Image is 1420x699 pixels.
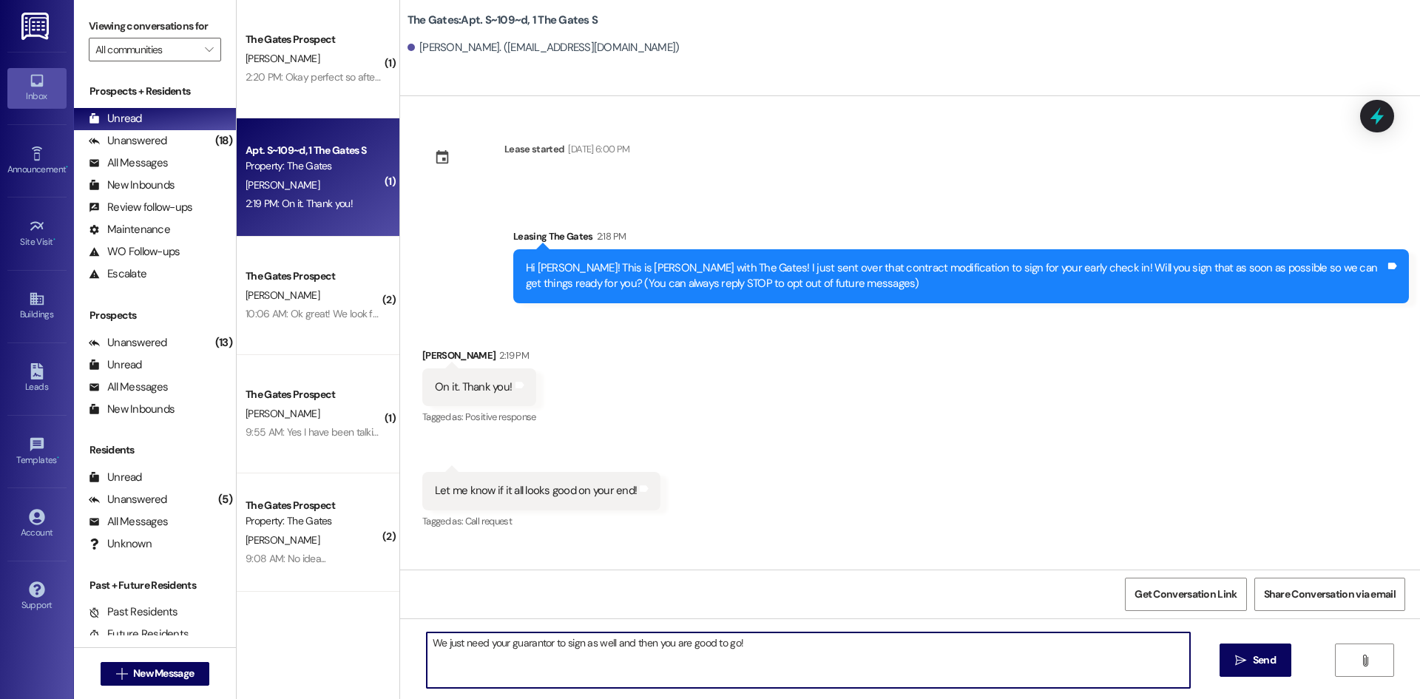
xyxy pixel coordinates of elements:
[246,288,319,302] span: [PERSON_NAME]
[89,155,168,171] div: All Messages
[89,536,152,552] div: Unknown
[89,266,146,282] div: Escalate
[246,552,326,565] div: 9:08 AM: No idea...
[89,178,175,193] div: New Inbounds
[212,331,236,354] div: (13)
[214,488,236,511] div: (5)
[564,141,629,157] div: [DATE] 6:00 PM
[21,13,52,40] img: ResiDesk Logo
[1359,655,1370,666] i: 
[427,632,1190,688] textarea: We just need your guarantor to sign as well and then you are good to go!
[89,379,168,395] div: All Messages
[1253,652,1276,668] span: Send
[246,533,319,547] span: [PERSON_NAME]
[246,158,382,174] div: Property: The Gates
[89,627,189,642] div: Future Residents
[7,359,67,399] a: Leads
[7,214,67,254] a: Site Visit •
[53,234,55,245] span: •
[408,13,598,28] b: The Gates: Apt. S~109~d, 1 The Gates S
[7,68,67,108] a: Inbox
[465,515,512,527] span: Call request
[246,52,319,65] span: [PERSON_NAME]
[89,200,192,215] div: Review follow-ups
[89,604,178,620] div: Past Residents
[74,442,236,458] div: Residents
[116,668,127,680] i: 
[246,70,660,84] div: 2:20 PM: Okay perfect so after white glove we are good to move into our new apartment for fall?
[89,222,170,237] div: Maintenance
[1254,578,1405,611] button: Share Conversation via email
[89,402,175,417] div: New Inbounds
[422,348,536,368] div: [PERSON_NAME]
[89,244,180,260] div: WO Follow-ups
[1220,644,1291,677] button: Send
[74,578,236,593] div: Past + Future Residents
[89,492,167,507] div: Unanswered
[7,504,67,544] a: Account
[89,133,167,149] div: Unanswered
[74,308,236,323] div: Prospects
[7,286,67,326] a: Buildings
[1235,655,1246,666] i: 
[435,483,637,499] div: Let me know if it all looks good on your end!
[212,129,236,152] div: (18)
[246,425,1228,439] div: 9:55 AM: Yes I have been talking with someone who is selling their lease and she told me to fill ...
[89,470,142,485] div: Unread
[74,84,236,99] div: Prospects + Residents
[7,577,67,617] a: Support
[246,197,353,210] div: 2:19 PM: On it. Thank you!
[246,178,319,192] span: [PERSON_NAME]
[7,432,67,472] a: Templates •
[89,111,142,126] div: Unread
[101,662,210,686] button: New Message
[246,407,319,420] span: [PERSON_NAME]
[526,260,1385,292] div: Hi [PERSON_NAME]! This is [PERSON_NAME] with The Gates! I just sent over that contract modificati...
[246,143,382,158] div: Apt. S~109~d, 1 The Gates S
[465,411,536,423] span: Positive response
[1135,587,1237,602] span: Get Conversation Link
[435,379,512,395] div: On it. Thank you!
[1125,578,1246,611] button: Get Conversation Link
[133,666,194,681] span: New Message
[408,40,680,55] div: [PERSON_NAME]. ([EMAIL_ADDRESS][DOMAIN_NAME])
[246,307,618,320] div: 10:06 AM: Ok great! We look forward to hearing from you when everything is complete!
[89,335,167,351] div: Unanswered
[89,514,168,530] div: All Messages
[89,357,142,373] div: Unread
[496,348,528,363] div: 2:19 PM
[246,269,382,284] div: The Gates Prospect
[246,513,382,529] div: Property: The Gates
[66,162,68,172] span: •
[504,141,565,157] div: Lease started
[593,229,626,244] div: 2:18 PM
[422,406,536,428] div: Tagged as:
[57,453,59,463] span: •
[89,15,221,38] label: Viewing conversations for
[422,510,660,532] div: Tagged as:
[246,32,382,47] div: The Gates Prospect
[1264,587,1396,602] span: Share Conversation via email
[205,44,213,55] i: 
[95,38,197,61] input: All communities
[513,229,1409,249] div: Leasing The Gates
[246,387,382,402] div: The Gates Prospect
[246,498,382,513] div: The Gates Prospect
